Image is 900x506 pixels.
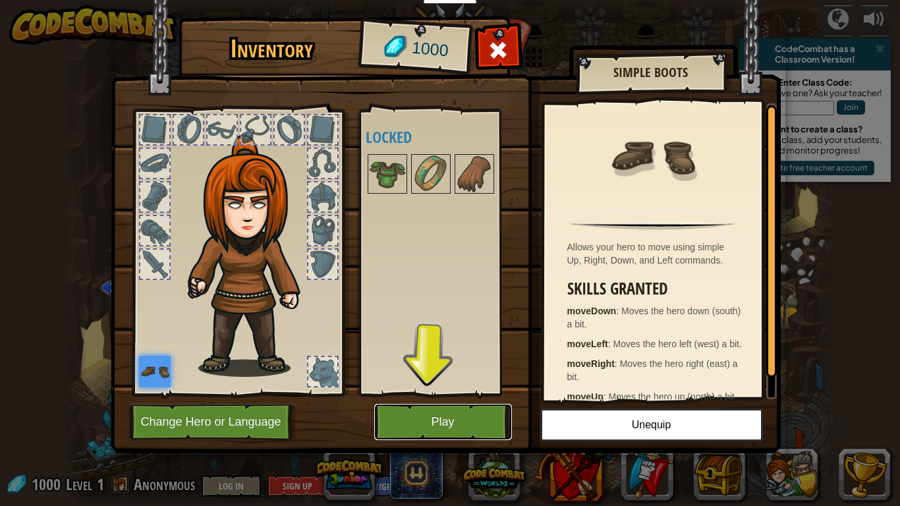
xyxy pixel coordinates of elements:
strong: moveDown [567,306,617,316]
h3: Skills Granted [567,280,745,298]
button: Unequip [540,408,763,441]
div: Allows your hero to move using simple Up, Right, Down, and Left commands. [567,240,745,267]
img: portrait.png [412,155,449,192]
strong: moveRight [567,358,615,369]
img: hair_f2.png [182,134,323,377]
strong: moveLeft [567,339,608,349]
span: : [616,306,621,316]
h2: Simple Boots [589,65,713,80]
h1: Inventory [188,35,356,63]
span: : [604,391,609,402]
button: Change Hero or Language [129,404,296,440]
img: portrait.png [456,155,493,192]
h4: Locked [366,128,521,146]
img: hr.png [571,222,733,230]
span: Moves the hero left (west) a bit. [613,339,742,349]
span: Moves the hero right (east) a bit. [567,358,738,382]
span: 1000 [410,36,449,63]
strong: moveUp [567,391,604,402]
span: Moves the hero up (north) a bit. [609,391,737,402]
span: Moves the hero down (south) a bit. [567,306,741,329]
span: : [608,339,613,349]
button: Play [374,404,512,440]
span: : [615,358,620,369]
img: portrait.png [369,155,406,192]
img: portrait.png [609,113,695,199]
img: portrait.png [139,356,171,387]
